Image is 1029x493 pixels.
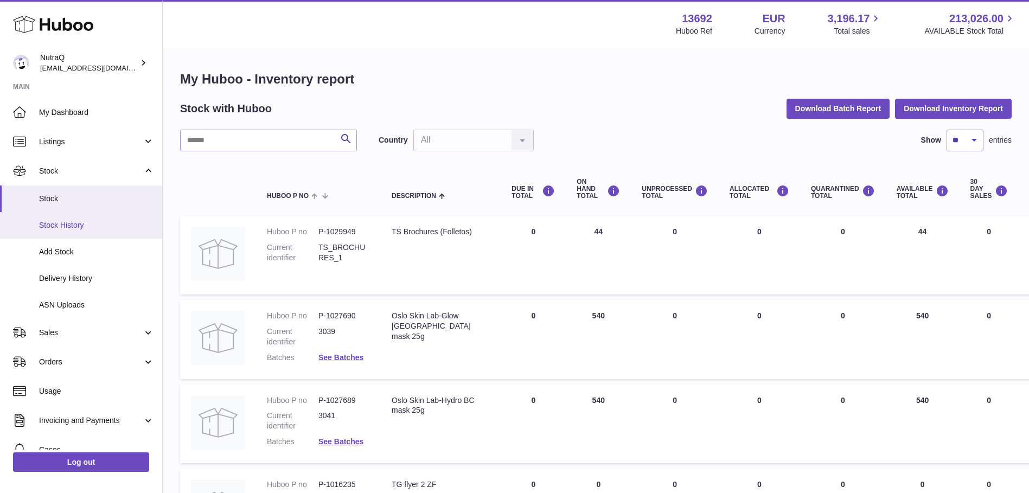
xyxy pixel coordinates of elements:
[40,63,159,72] span: [EMAIL_ADDRESS][DOMAIN_NAME]
[676,26,712,36] div: Huboo Ref
[13,55,29,71] img: log@nutraq.com
[897,185,949,200] div: AVAILABLE Total
[39,445,154,455] span: Cases
[39,300,154,310] span: ASN Uploads
[924,26,1016,36] span: AVAILABLE Stock Total
[886,216,960,294] td: 44
[970,178,1008,200] div: 30 DAY SALES
[841,480,845,489] span: 0
[841,396,845,405] span: 0
[39,220,154,231] span: Stock History
[39,107,154,118] span: My Dashboard
[267,311,318,321] dt: Huboo P no
[392,395,490,416] div: Oslo Skin Lab-Hydro BC mask 25g
[949,11,1004,26] span: 213,026.00
[180,101,272,116] h2: Stock with Huboo
[577,178,620,200] div: ON HAND Total
[841,227,845,236] span: 0
[392,479,490,490] div: TG flyer 2 ZF
[40,53,138,73] div: NutraQ
[318,479,370,490] dd: P-1016235
[267,395,318,406] dt: Huboo P no
[318,311,370,321] dd: P-1027690
[501,300,566,379] td: 0
[730,185,789,200] div: ALLOCATED Total
[960,385,1019,464] td: 0
[631,300,719,379] td: 0
[828,11,870,26] span: 3,196.17
[392,193,436,200] span: Description
[762,11,785,26] strong: EUR
[895,99,1012,118] button: Download Inventory Report
[318,411,370,431] dd: 3041
[960,216,1019,294] td: 0
[267,326,318,347] dt: Current identifier
[719,385,800,464] td: 0
[267,242,318,263] dt: Current identifier
[267,437,318,447] dt: Batches
[379,135,408,145] label: Country
[921,135,941,145] label: Show
[318,326,370,347] dd: 3039
[180,71,1012,88] h1: My Huboo - Inventory report
[886,385,960,464] td: 540
[318,437,363,446] a: See Batches
[267,193,309,200] span: Huboo P no
[39,386,154,396] span: Usage
[318,353,363,362] a: See Batches
[719,300,800,379] td: 0
[960,300,1019,379] td: 0
[566,385,631,464] td: 540
[39,194,154,204] span: Stock
[512,185,555,200] div: DUE IN TOTAL
[886,300,960,379] td: 540
[631,216,719,294] td: 0
[267,227,318,237] dt: Huboo P no
[39,247,154,257] span: Add Stock
[841,311,845,320] span: 0
[191,227,245,281] img: product image
[566,300,631,379] td: 540
[924,11,1016,36] a: 213,026.00 AVAILABLE Stock Total
[267,353,318,363] dt: Batches
[787,99,890,118] button: Download Batch Report
[834,26,882,36] span: Total sales
[631,385,719,464] td: 0
[39,273,154,284] span: Delivery History
[989,135,1012,145] span: entries
[191,395,245,450] img: product image
[39,328,143,338] span: Sales
[811,185,875,200] div: QUARANTINED Total
[267,479,318,490] dt: Huboo P no
[392,227,490,237] div: TS Brochures (Folletos)
[39,357,143,367] span: Orders
[566,216,631,294] td: 44
[318,395,370,406] dd: P-1027689
[682,11,712,26] strong: 13692
[719,216,800,294] td: 0
[191,311,245,365] img: product image
[828,11,883,36] a: 3,196.17 Total sales
[39,166,143,176] span: Stock
[501,385,566,464] td: 0
[13,452,149,472] a: Log out
[39,137,143,147] span: Listings
[392,311,490,342] div: Oslo Skin Lab-Glow [GEOGRAPHIC_DATA] mask 25g
[642,185,708,200] div: UNPROCESSED Total
[267,411,318,431] dt: Current identifier
[318,227,370,237] dd: P-1029949
[755,26,785,36] div: Currency
[501,216,566,294] td: 0
[39,415,143,426] span: Invoicing and Payments
[318,242,370,263] dd: TS_BROCHURES_1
